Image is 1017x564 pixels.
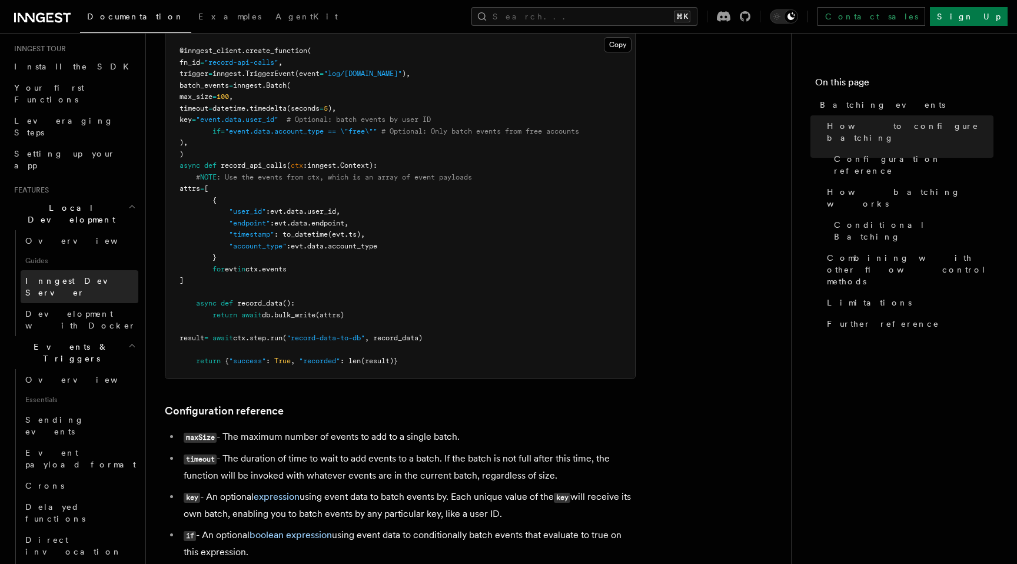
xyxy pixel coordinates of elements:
[930,7,1008,26] a: Sign Up
[196,357,221,365] span: return
[328,242,377,250] span: account_type
[307,47,311,55] span: (
[270,219,274,227] span: :
[25,375,147,384] span: Overview
[180,161,200,170] span: async
[14,62,136,71] span: Install the SDK
[320,69,324,78] span: =
[9,143,138,176] a: Setting up your app
[827,186,993,210] span: How batching works
[221,299,233,307] span: def
[191,4,268,32] a: Examples
[245,334,250,342] span: .
[9,341,128,364] span: Events & Triggers
[25,535,122,556] span: Direct invocation
[204,184,208,193] span: [
[324,69,402,78] span: "log/[DOMAIN_NAME]"
[9,185,49,195] span: Features
[212,265,225,273] span: for
[287,334,365,342] span: "record-data-to-db"
[250,334,266,342] span: step
[245,47,307,55] span: create_function
[184,454,217,465] code: timeout
[328,104,336,112] span: ),
[204,334,208,342] span: =
[365,334,423,342] span: , record_data)
[554,493,570,503] code: key
[287,207,303,215] span: data
[822,247,993,292] a: Combining with other flow control methods
[9,77,138,110] a: Your first Functions
[266,81,287,89] span: Batch
[303,161,307,170] span: :
[25,448,136,469] span: Event payload format
[14,83,84,104] span: Your first Functions
[287,219,291,227] span: .
[180,58,200,67] span: fn_id
[262,265,287,273] span: events
[204,161,217,170] span: def
[817,7,925,26] a: Contact sales
[324,104,328,112] span: 5
[324,242,328,250] span: .
[9,44,66,54] span: Inngest tour
[266,357,270,365] span: :
[229,230,274,238] span: "timestamp"
[225,127,377,135] span: "event.data.account_type == \"free\""
[336,207,340,215] span: ,
[212,334,233,342] span: await
[822,115,993,148] a: How to configure batching
[165,403,284,419] a: Configuration reference
[274,311,315,319] span: bulk_write
[270,207,282,215] span: evt
[198,12,261,21] span: Examples
[827,318,939,330] span: Further reference
[250,104,287,112] span: timedelta
[291,161,303,170] span: ctx
[196,173,200,181] span: #
[196,299,217,307] span: async
[241,47,245,55] span: .
[815,75,993,94] h4: On this page
[180,184,200,193] span: attrs
[674,11,690,22] kbd: ⌘K
[827,120,993,144] span: How to configure batching
[180,276,184,284] span: ]
[184,493,200,503] code: key
[21,442,138,475] a: Event payload format
[822,181,993,214] a: How batching works
[233,334,245,342] span: ctx
[829,148,993,181] a: Configuration reference
[361,357,398,365] span: (result)}
[303,207,307,215] span: .
[237,265,245,273] span: in
[14,149,115,170] span: Setting up your app
[196,115,278,124] span: "event.data.user_id"
[270,334,282,342] span: run
[21,270,138,303] a: Inngest Dev Server
[225,265,237,273] span: evt
[180,69,208,78] span: trigger
[307,161,336,170] span: inngest
[287,242,291,250] span: :
[212,253,217,261] span: }
[278,58,282,67] span: ,
[80,4,191,33] a: Documentation
[471,7,697,26] button: Search...⌘K
[229,207,266,215] span: "user_id"
[834,153,993,177] span: Configuration reference
[291,357,295,365] span: ,
[9,202,128,225] span: Local Development
[233,81,266,89] span: inngest.
[9,336,138,369] button: Events & Triggers
[184,433,217,443] code: maxSize
[340,357,344,365] span: :
[180,150,184,158] span: )
[9,56,138,77] a: Install the SDK
[21,251,138,270] span: Guides
[221,161,287,170] span: record_api_calls
[770,9,798,24] button: Toggle dark mode
[212,127,225,135] span: if=
[834,219,993,243] span: Conditional Batching
[21,529,138,562] a: Direct invocation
